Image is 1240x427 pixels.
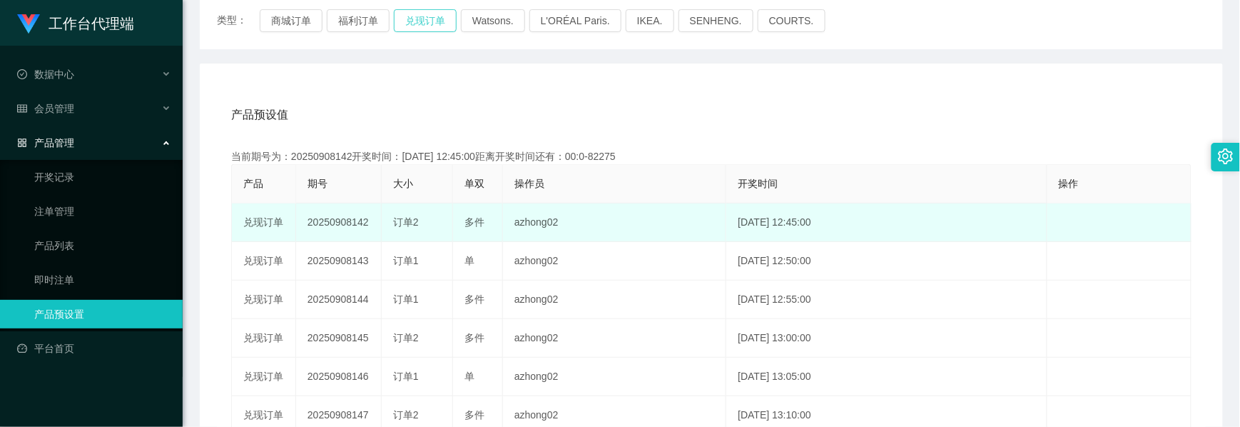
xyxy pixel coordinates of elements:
span: 数据中心 [17,69,74,80]
span: 操作 [1059,178,1079,189]
span: 订单2 [393,332,419,343]
td: 兑现订单 [232,242,296,281]
span: 多件 [464,216,484,228]
span: 操作员 [514,178,544,189]
i: 图标: appstore-o [17,138,27,148]
span: 单 [464,371,474,382]
span: 订单2 [393,409,419,421]
td: 20250908145 [296,319,382,358]
a: 产品列表 [34,231,171,260]
span: 单 [464,255,474,266]
span: 大小 [393,178,413,189]
td: [DATE] 12:45:00 [726,204,1047,242]
a: 工作台代理端 [17,17,134,29]
span: 多件 [464,293,484,305]
a: 图标: dashboard平台首页 [17,334,171,363]
td: 兑现订单 [232,358,296,396]
span: 多件 [464,332,484,343]
td: 兑现订单 [232,319,296,358]
span: 期号 [308,178,327,189]
td: 20250908143 [296,242,382,281]
td: 20250908144 [296,281,382,319]
td: azhong02 [503,204,726,242]
span: 会员管理 [17,103,74,114]
td: [DATE] 12:50:00 [726,242,1047,281]
span: 订单2 [393,216,419,228]
span: 产品预设值 [231,106,288,124]
td: 兑现订单 [232,204,296,242]
i: 图标: table [17,104,27,114]
a: 产品预设置 [34,300,171,328]
td: [DATE] 12:55:00 [726,281,1047,319]
span: 产品 [243,178,263,189]
a: 即时注单 [34,266,171,294]
h1: 工作台代理端 [49,1,134,46]
td: azhong02 [503,358,726,396]
img: logo.9652507e.png [17,14,40,34]
span: 产品管理 [17,137,74,149]
a: 注单管理 [34,197,171,226]
td: azhong02 [503,242,726,281]
button: IKEA. [626,9,674,32]
button: SENHENG. [679,9,753,32]
td: 兑现订单 [232,281,296,319]
span: 订单1 [393,255,419,266]
span: 订单1 [393,371,419,382]
td: 20250908146 [296,358,382,396]
td: [DATE] 13:05:00 [726,358,1047,396]
button: L'ORÉAL Paris. [529,9,621,32]
i: 图标: setting [1218,149,1234,164]
div: 当前期号为：20250908142开奖时间：[DATE] 12:45:00距离开奖时间还有：00:0-82275 [231,149,1191,164]
span: 类型： [217,9,260,32]
td: azhong02 [503,319,726,358]
td: [DATE] 13:00:00 [726,319,1047,358]
span: 单双 [464,178,484,189]
button: COURTS. [758,9,825,32]
td: 20250908142 [296,204,382,242]
a: 开奖记录 [34,163,171,191]
span: 订单1 [393,293,419,305]
span: 开奖时间 [738,178,778,189]
td: azhong02 [503,281,726,319]
button: Watsons. [461,9,525,32]
button: 兑现订单 [394,9,457,32]
span: 多件 [464,409,484,421]
button: 商城订单 [260,9,322,32]
button: 福利订单 [327,9,390,32]
i: 图标: check-circle-o [17,69,27,79]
